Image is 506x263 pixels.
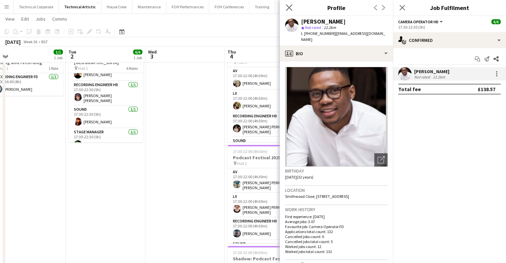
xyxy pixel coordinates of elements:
[69,44,143,142] app-job-card: 17:30-22:30 (5h)6/6Pod Save the [GEOGRAPHIC_DATA] Hall 16 Roles17:30-22:30 (5h)[PERSON_NAME]LX1/1...
[285,214,388,219] p: First experience: [DATE]
[228,240,302,263] app-card-role: Sound1/1
[398,19,444,24] button: Camera Operator HD
[69,49,76,55] span: Tue
[491,19,501,24] span: 6/6
[285,194,349,199] span: Smithwood Close, [STREET_ADDRESS]
[305,25,321,30] span: Not rated
[414,68,449,74] div: [PERSON_NAME]
[285,187,388,193] h3: Location
[228,155,302,161] h3: Podcast Festival 2025
[228,112,302,137] app-card-role: Recording Engineer HD1/117:30-22:00 (4h30m)[PERSON_NAME] PERM [PERSON_NAME]
[21,16,29,22] span: Edit
[228,145,302,243] app-job-card: 17:30-22:00 (4h30m)5/5Podcast Festival 2025 Hall 25 RolesAV1/117:30-22:00 (4h30m)[PERSON_NAME] PE...
[285,229,388,234] p: Applications total count: 132
[478,86,495,92] div: £138.57
[398,86,421,92] div: Total fee
[285,67,388,167] img: Crew avatar or photo
[228,193,302,217] app-card-role: LX1/117:30-22:00 (4h30m)[PERSON_NAME] PERM [PERSON_NAME]
[285,206,388,212] h3: Work history
[148,49,157,55] span: Wed
[41,39,48,44] div: BST
[398,25,501,30] div: 17:30-22:30 (5h)
[280,46,393,62] div: Bio
[228,67,302,90] app-card-role: AV1/117:30-22:00 (4h30m)[PERSON_NAME]
[285,175,313,180] span: [DATE] (32 years)
[228,217,302,240] app-card-role: Recording Engineer HD1/117:30-22:00 (4h30m)[PERSON_NAME]
[228,44,302,142] app-job-card: 17:30-22:00 (4h30m)5/5Podcast Festival 2025 Hall 15 RolesAV1/117:30-22:00 (4h30m)[PERSON_NAME]LX1...
[228,168,302,193] app-card-role: AV1/117:30-22:00 (4h30m)[PERSON_NAME] PERM [PERSON_NAME]
[275,0,303,13] button: Box Office
[301,31,385,42] span: | [EMAIL_ADDRESS][DOMAIN_NAME]
[285,219,388,224] p: Average jobs: 3.07
[49,66,58,71] span: 1 Role
[5,39,21,45] div: [DATE]
[228,49,236,55] span: Thu
[285,239,388,244] p: Cancelled jobs total count: 5
[133,55,142,60] div: 1 Job
[52,16,67,22] span: Comms
[227,53,236,60] span: 4
[69,81,143,106] app-card-role: Recording Engineer HD1/117:30-22:30 (5h)[PERSON_NAME] [PERSON_NAME]
[228,137,302,160] app-card-role: Sound1/1
[237,161,247,166] span: Hall 2
[14,0,59,13] button: Technical Corporate
[393,32,506,48] div: Confirmed
[54,55,63,60] div: 1 Job
[374,153,388,167] div: Open photos pop-in
[36,16,46,22] span: Jobs
[398,19,438,24] span: Camera Operator HD
[126,66,138,71] span: 6 Roles
[133,50,142,55] span: 6/6
[414,74,431,79] div: Not rated
[285,168,388,174] h3: Birthday
[228,90,302,112] app-card-role: LX1/117:30-22:00 (4h30m)[PERSON_NAME]
[285,224,388,229] p: Favourite job: Camera Operator FD
[301,31,336,36] span: t. [PHONE_NUMBER]
[285,234,388,239] p: Cancelled jobs count: 0
[69,128,143,151] app-card-role: Stage Manager1/117:30-22:30 (5h)[PERSON_NAME]
[393,3,506,12] h3: Job Fulfilment
[78,66,88,71] span: Hall 1
[250,0,275,13] button: Training
[68,53,76,60] span: 2
[285,249,388,254] p: Worked jobs total count: 132
[233,149,267,154] span: 17:30-22:00 (4h30m)
[50,15,70,23] a: Comms
[54,50,63,55] span: 1/1
[301,19,346,25] div: [PERSON_NAME]
[147,53,157,60] span: 3
[132,0,166,13] button: Maintenance
[322,25,337,30] span: 12.2km
[22,39,39,44] span: Week 36
[209,0,250,13] button: FOH Conferences
[33,15,48,23] a: Jobs
[3,15,17,23] a: View
[59,0,101,13] button: Technical Artistic
[69,106,143,128] app-card-role: Sound1/117:30-22:30 (5h)[PERSON_NAME]
[5,16,15,22] span: View
[285,244,388,249] p: Worked jobs count: 12
[101,0,132,13] button: House Crew
[19,15,32,23] a: Edit
[431,74,446,79] div: 12.2km
[166,0,209,13] button: FOH Performances
[233,250,267,255] span: 17:30-22:00 (4h30m)
[280,3,393,12] h3: Profile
